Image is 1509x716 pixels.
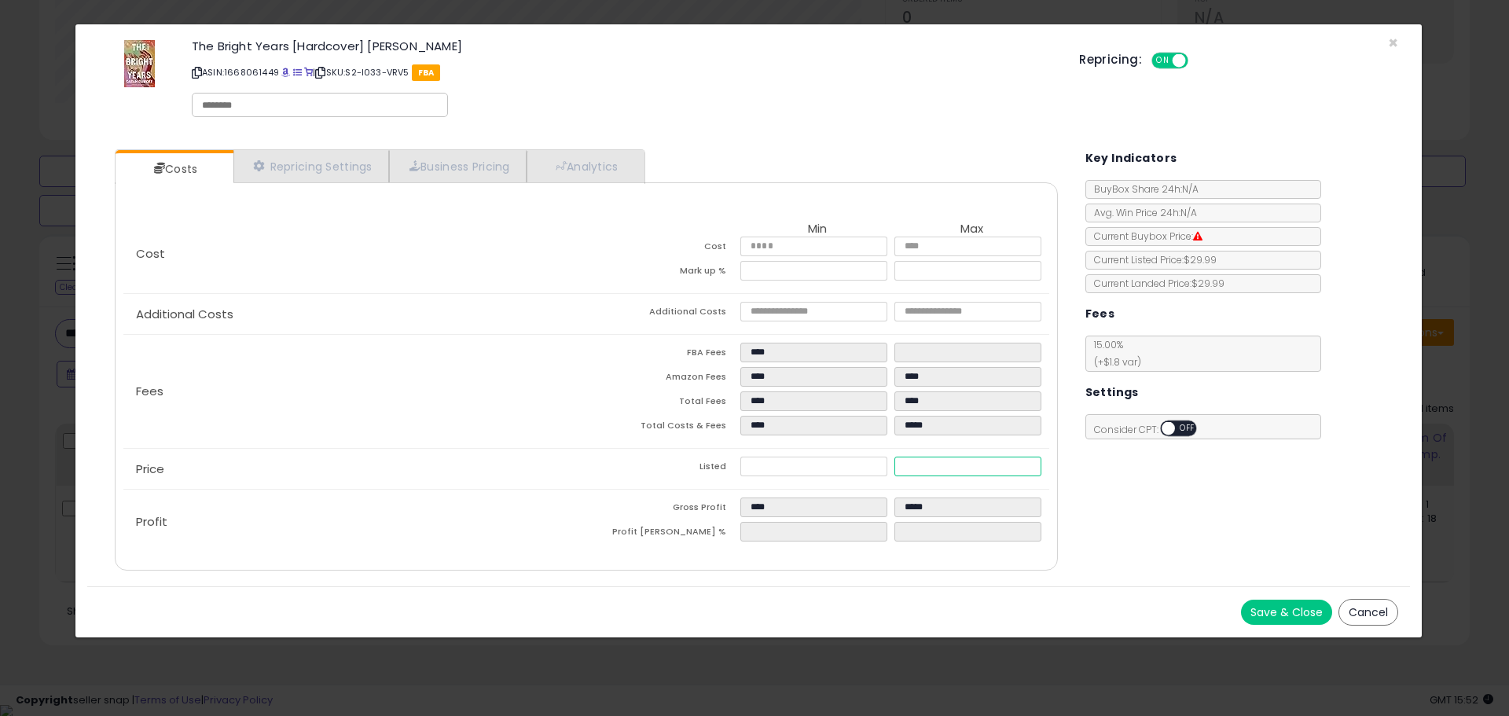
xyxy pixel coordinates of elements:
span: 15.00 % [1086,338,1141,369]
button: Save & Close [1241,600,1332,625]
p: ASIN: 1668061449 | SKU: S2-I033-VRV5 [192,60,1056,85]
p: Cost [123,248,586,260]
span: Current Landed Price: $29.99 [1086,277,1224,290]
td: Profit [PERSON_NAME] % [586,522,740,546]
a: Analytics [527,150,643,182]
td: Mark up % [586,261,740,285]
span: (+$1.8 var) [1086,355,1141,369]
h3: The Bright Years [Hardcover] [PERSON_NAME] [192,40,1056,52]
td: Cost [586,237,740,261]
td: Amazon Fees [586,367,740,391]
span: ON [1153,54,1173,68]
span: OFF [1175,422,1200,435]
td: Total Costs & Fees [586,416,740,440]
h5: Fees [1085,304,1115,324]
td: Gross Profit [586,498,740,522]
a: BuyBox page [281,66,290,79]
td: Listed [586,457,740,481]
a: Repricing Settings [233,150,389,182]
p: Price [123,463,586,475]
a: Business Pricing [389,150,527,182]
td: FBA Fees [586,343,740,367]
h5: Settings [1085,383,1139,402]
img: 41yw26+cEzL._SL60_.jpg [124,40,155,87]
span: Avg. Win Price 24h: N/A [1086,206,1197,219]
a: Your listing only [304,66,313,79]
span: Consider CPT: [1086,423,1217,436]
th: Max [894,222,1048,237]
h5: Key Indicators [1085,149,1177,168]
button: Cancel [1338,599,1398,626]
td: Additional Costs [586,302,740,326]
th: Min [740,222,894,237]
i: Suppressed Buy Box [1193,232,1202,241]
span: × [1388,31,1398,54]
span: Current Listed Price: $29.99 [1086,253,1217,266]
p: Additional Costs [123,308,586,321]
a: Costs [116,153,232,185]
td: Total Fees [586,391,740,416]
span: OFF [1186,54,1211,68]
span: BuyBox Share 24h: N/A [1086,182,1199,196]
span: Current Buybox Price: [1086,229,1202,243]
a: All offer listings [293,66,302,79]
h5: Repricing: [1079,53,1142,66]
p: Profit [123,516,586,528]
p: Fees [123,385,586,398]
span: FBA [412,64,441,81]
